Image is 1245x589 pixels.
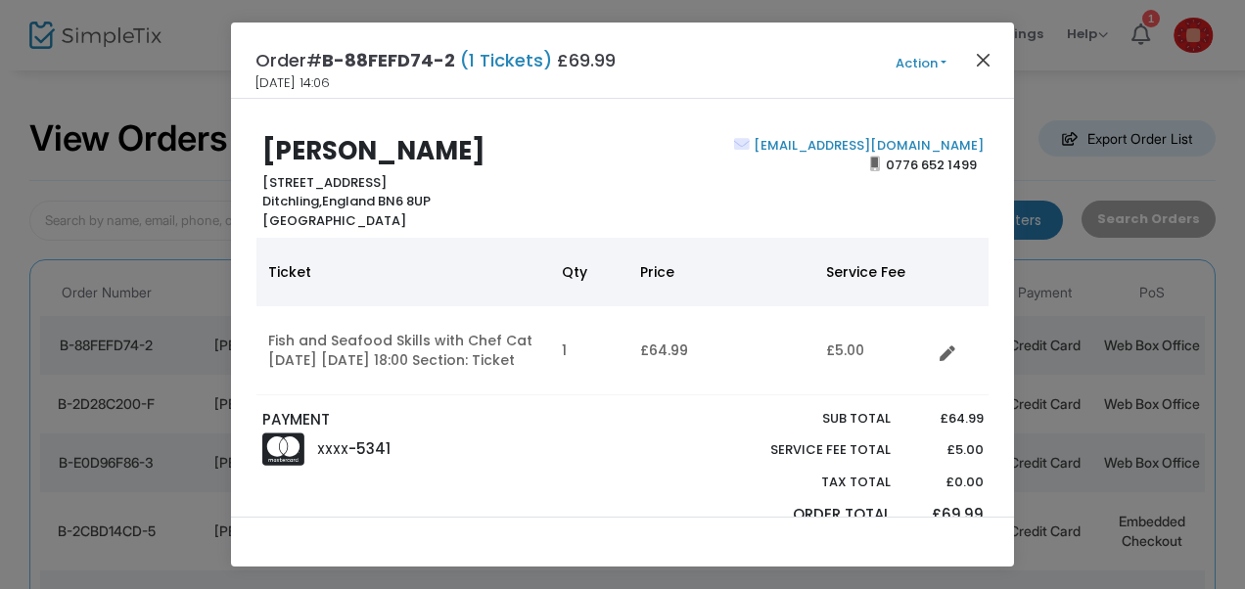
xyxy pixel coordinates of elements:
span: B-88FEFD74-2 [322,48,455,72]
span: Ditchling, [262,192,322,210]
th: Price [628,238,814,306]
span: XXXX [317,441,348,458]
p: £64.99 [909,409,983,429]
span: [DATE] 14:06 [255,73,330,93]
b: [STREET_ADDRESS] England BN6 8UP [GEOGRAPHIC_DATA] [262,173,431,230]
th: Qty [550,238,628,306]
td: Fish and Seafood Skills with Chef Cat [DATE] [DATE] 18:00 Section: Ticket [256,306,550,395]
th: Service Fee [814,238,932,306]
td: £64.99 [628,306,814,395]
p: PAYMENT [262,409,614,431]
span: -5341 [348,438,391,459]
a: [EMAIL_ADDRESS][DOMAIN_NAME] [750,136,984,155]
button: Action [862,53,980,74]
div: Data table [256,238,989,395]
p: Order Total [724,504,891,526]
p: £0.00 [909,473,983,492]
p: £69.99 [909,504,983,526]
p: Service Fee Total [724,440,891,460]
th: Ticket [256,238,550,306]
b: [PERSON_NAME] [262,133,485,168]
span: 0776 652 1499 [880,149,984,180]
span: (1 Tickets) [455,48,557,72]
p: £5.00 [909,440,983,460]
td: £5.00 [814,306,932,395]
h4: Order# £69.99 [255,47,616,73]
td: 1 [550,306,628,395]
button: Close [971,47,996,72]
p: Sub total [724,409,891,429]
p: Tax Total [724,473,891,492]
